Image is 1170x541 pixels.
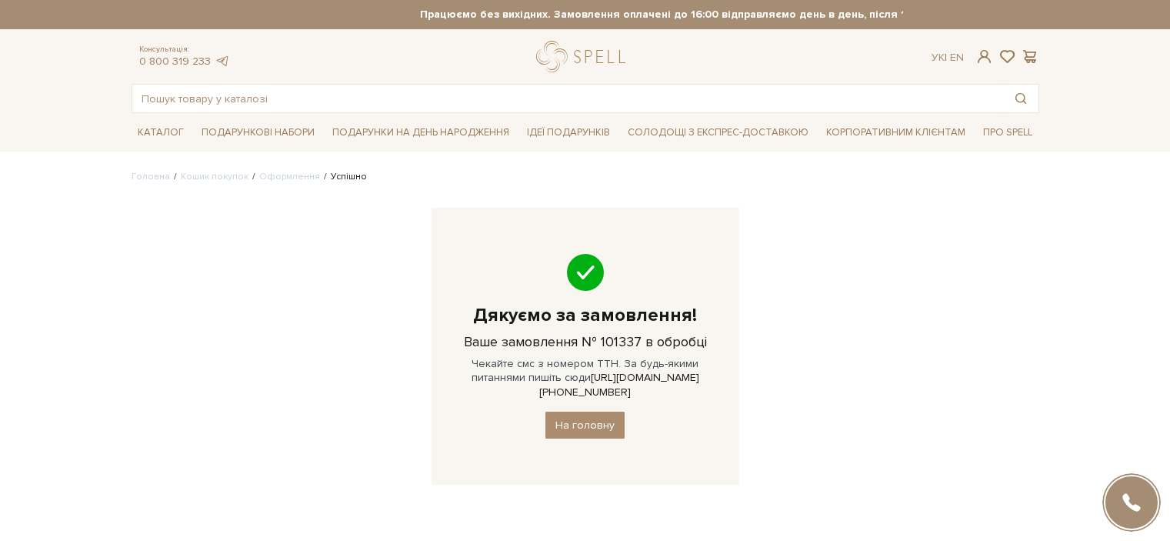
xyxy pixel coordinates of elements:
[139,55,211,68] a: 0 800 319 233
[932,51,964,65] div: Ук
[132,121,190,145] span: Каталог
[326,121,515,145] span: Подарунки на День народження
[536,41,632,72] a: logo
[455,303,716,327] h1: Дякуємо за замовлення!
[320,170,367,184] li: Успішно
[622,119,815,145] a: Солодощі з експрес-доставкою
[132,85,1003,112] input: Пошук товару у каталозі
[521,121,616,145] span: Ідеї подарунків
[977,121,1038,145] span: Про Spell
[215,55,230,68] a: telegram
[181,171,248,182] a: Кошик покупок
[820,119,972,145] a: Корпоративним клієнтам
[945,51,947,64] span: |
[545,412,625,439] a: На головну
[195,121,321,145] span: Подарункові набори
[539,371,699,398] a: [URL][DOMAIN_NAME][PHONE_NUMBER]
[1003,85,1038,112] button: Пошук товару у каталозі
[950,51,964,64] a: En
[432,208,739,485] div: Чекайте смс з номером ТТН. За будь-якими питаннями пишіть сюди
[455,333,716,351] h3: Ваше замовлення № 101337 в обробці
[139,45,230,55] span: Консультація:
[132,171,170,182] a: Головна
[259,171,320,182] a: Оформлення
